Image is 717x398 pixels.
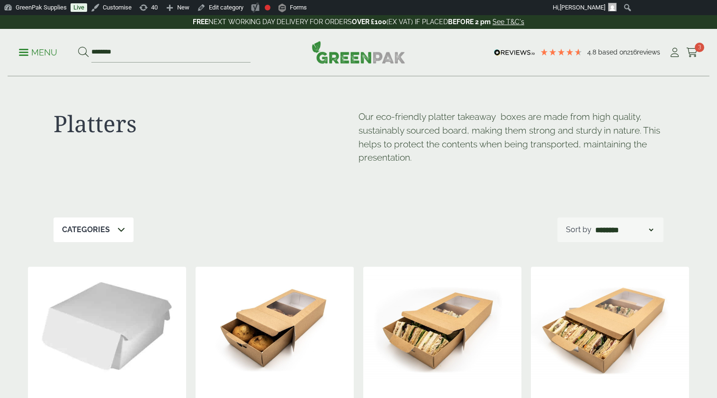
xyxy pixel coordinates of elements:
p: Menu [19,47,57,58]
select: Shop order [593,224,655,235]
p: Sort by [566,224,592,235]
span: 216 [627,48,637,56]
div: 4.79 Stars [540,48,583,56]
div: Needs improvement [265,5,270,10]
img: 3530058 Folding Cake Box 8 x 8 x 4inch [28,267,186,385]
a: 3 [686,45,698,60]
i: Cart [686,48,698,57]
strong: OVER £100 [352,18,386,26]
i: My Account [669,48,681,57]
span: 3 [695,43,704,52]
p: Categories [62,224,110,235]
strong: FREE [193,18,208,26]
strong: BEFORE 2 pm [448,18,491,26]
h1: Platters [54,110,358,137]
span: [PERSON_NAME] [560,4,605,11]
img: GreenPak Supplies [312,41,405,63]
span: Our eco-friendly platter takeaway boxes are made from high quality, sustainably sourced board, ma... [358,111,660,163]
span: 4.8 [587,48,598,56]
img: medium platter boxes [531,267,689,385]
a: See T&C's [493,18,524,26]
span: reviews [637,48,660,56]
span: Based on [598,48,627,56]
img: 5430052A Mini Kraft Platter & Insert with Muffins [196,267,354,385]
img: medium platter boxes [363,267,521,385]
a: Live [71,3,87,12]
img: REVIEWS.io [494,49,535,56]
a: Menu [19,47,57,56]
